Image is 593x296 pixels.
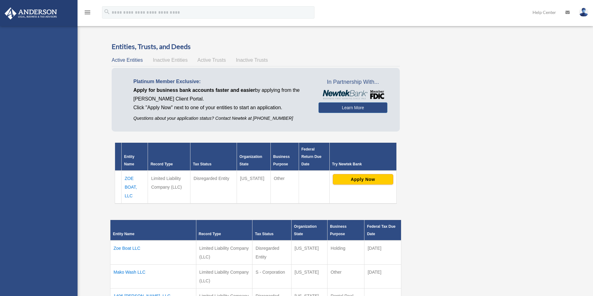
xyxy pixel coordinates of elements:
[364,220,401,240] th: Federal Tax Due Date
[270,171,299,204] td: Other
[270,143,299,171] th: Business Purpose
[110,264,196,288] td: Mako Wash LLC
[333,174,393,185] button: Apply Now
[104,8,110,15] i: search
[133,87,255,93] span: Apply for business bank accounts faster and easier
[122,143,148,171] th: Entity Name
[364,240,401,265] td: [DATE]
[291,220,327,240] th: Organization State
[84,9,91,16] i: menu
[190,143,237,171] th: Tax Status
[196,240,252,265] td: Limited Liability Company (LLC)
[196,264,252,288] td: Limited Liability Company (LLC)
[198,57,226,63] span: Active Trusts
[133,77,309,86] p: Platinum Member Exclusive:
[122,171,148,204] td: ZOE BOAT, LLC
[328,220,364,240] th: Business Purpose
[237,143,271,171] th: Organization State
[291,264,327,288] td: [US_STATE]
[291,240,327,265] td: [US_STATE]
[110,240,196,265] td: Zoe Boat LLC
[322,90,384,99] img: NewtekBankLogoSM.png
[252,264,292,288] td: S - Corporation
[148,171,190,204] td: Limited Liability Company (LLC)
[148,143,190,171] th: Record Type
[196,220,252,240] th: Record Type
[133,86,309,103] p: by applying from the [PERSON_NAME] Client Portal.
[133,103,309,112] p: Click "Apply Now" next to one of your entities to start an application.
[328,240,364,265] td: Holding
[112,57,143,63] span: Active Entities
[252,220,292,240] th: Tax Status
[579,8,588,17] img: User Pic
[84,11,91,16] a: menu
[299,143,329,171] th: Federal Return Due Date
[319,77,387,87] span: In Partnership With...
[364,264,401,288] td: [DATE]
[190,171,237,204] td: Disregarded Entity
[252,240,292,265] td: Disregarded Entity
[153,57,188,63] span: Inactive Entities
[110,220,196,240] th: Entity Name
[332,160,394,168] div: Try Newtek Bank
[237,171,271,204] td: [US_STATE]
[3,7,59,20] img: Anderson Advisors Platinum Portal
[236,57,268,63] span: Inactive Trusts
[133,114,309,122] p: Questions about your application status? Contact Newtek at [PHONE_NUMBER]
[328,264,364,288] td: Other
[112,42,400,52] h3: Entities, Trusts, and Deeds
[319,102,387,113] a: Learn More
